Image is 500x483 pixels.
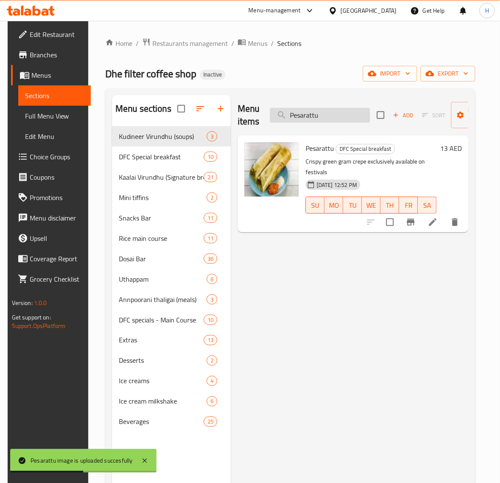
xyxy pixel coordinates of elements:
span: Menus [248,38,267,48]
div: items [204,213,217,223]
span: Beverages [119,417,204,427]
button: SA [418,197,437,214]
span: 3 [207,133,217,141]
span: Select to update [381,213,399,231]
span: [DATE] 12:52 PM [313,181,360,189]
span: TU [347,199,359,212]
div: items [204,315,217,325]
span: Inactive [200,71,225,78]
span: Restaurants management [152,38,228,48]
a: Restaurants management [142,38,228,49]
div: Kudineer Virundhu (soups)3 [112,126,231,147]
span: TH [384,199,396,212]
div: items [204,233,217,243]
span: 2 [207,194,217,202]
div: Mini tiffins2 [112,187,231,208]
h2: Menu sections [115,102,171,115]
span: export [427,68,469,79]
div: Menu-management [249,6,301,16]
span: Full Menu View [25,111,84,121]
span: import [370,68,410,79]
div: Desserts2 [112,350,231,371]
span: 36 [204,255,217,263]
span: Pesarattu [306,142,334,155]
div: Kaalai Virundhu (Signature breakfast)21 [112,167,231,187]
div: items [207,192,217,203]
a: Choice Groups [11,147,91,167]
span: 11 [204,234,217,243]
span: Edit Menu [25,131,84,141]
span: 10 [204,316,217,324]
span: Menu disclaimer [30,213,84,223]
span: 2 [207,357,217,365]
div: Ice creams4 [112,371,231,391]
span: Coupons [30,172,84,182]
span: Sort sections [190,99,211,119]
li: / [136,38,139,48]
div: Snacks Bar11 [112,208,231,228]
span: SA [421,199,433,212]
a: Full Menu View [18,106,91,126]
div: Inactive [200,70,225,80]
span: SU [309,199,321,212]
img: Pesarattu [244,142,299,197]
span: DFC specials - Main Course [119,315,204,325]
div: Ice cream milkshake6 [112,391,231,412]
div: items [204,335,217,345]
button: WE [362,197,381,214]
div: items [204,417,217,427]
span: 11 [204,214,217,222]
span: 13 [204,336,217,345]
nav: breadcrumb [105,38,475,49]
div: DFC Special breakfast [336,144,395,154]
div: Uthappam [119,274,207,284]
button: Add section [211,99,231,119]
a: Edit Restaurant [11,24,91,45]
div: items [207,131,217,141]
span: Menus [31,70,84,80]
span: 3 [207,296,217,304]
div: DFC Special breakfast [119,152,204,162]
span: Annpoorani thaligai (meals) [119,294,207,305]
a: Menu disclaimer [11,208,91,228]
span: Dosai Bar [119,254,204,264]
div: items [207,294,217,305]
span: 10 [204,153,217,161]
div: Uthappam6 [112,269,231,289]
span: Branches [30,50,84,60]
span: Coverage Report [30,254,84,264]
a: Menus [238,38,267,49]
h6: 13 AED [440,142,462,154]
div: Desserts [119,356,207,366]
span: 6 [207,275,217,283]
span: Rice main course [119,233,204,243]
input: search [270,108,370,123]
p: Crispy green gram crepe exclusively available on festivals [306,156,437,178]
button: export [421,66,475,82]
span: H [485,6,489,15]
div: Dosai Bar36 [112,249,231,269]
nav: Menu sections [112,123,231,435]
a: Menus [11,65,91,85]
div: items [204,254,217,264]
a: Edit Menu [18,126,91,147]
span: Snacks Bar [119,213,204,223]
span: 4 [207,377,217,385]
div: Rice main course11 [112,228,231,249]
div: Annpoorani thaligai (meals)3 [112,289,231,310]
li: / [231,38,234,48]
span: FR [403,199,415,212]
span: 1.0.0 [34,297,47,308]
h2: Menu items [238,102,260,128]
li: / [271,38,274,48]
a: Coupons [11,167,91,187]
span: Upsell [30,233,84,243]
a: Coverage Report [11,249,91,269]
span: Ice creams [119,376,207,386]
span: Grocery Checklist [30,274,84,284]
